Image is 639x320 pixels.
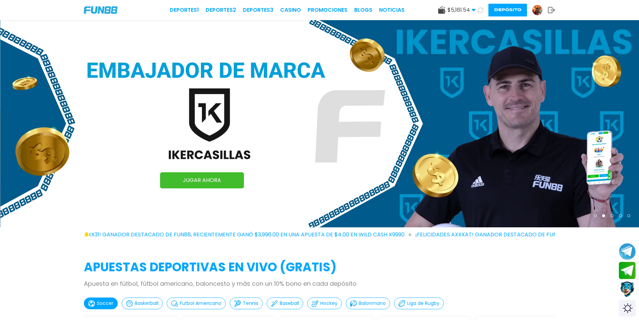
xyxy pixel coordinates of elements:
p: Apuesta en fútbol, fútbol americano, baloncesto y más con un 10% bono en cada depósito [84,279,555,288]
button: Join telegram [619,262,636,279]
button: Tennis [230,298,263,309]
a: BLOGS [354,6,372,14]
button: Contact customer service [619,281,636,298]
p: Balonmano [359,300,386,307]
a: Avatar [532,5,548,15]
button: Depósito [488,4,527,16]
button: Join telegram channel [619,243,636,260]
div: Switch theme [619,300,636,317]
a: Deportes1 [170,6,199,14]
button: Soccer [84,298,118,309]
span: $ 5,161.54 [447,6,476,14]
h2: APUESTAS DEPORTIVAS EN VIVO (gratis) [84,258,555,276]
img: Company Logo [84,6,117,14]
p: Soccer [97,300,113,307]
img: Avatar [532,5,542,15]
p: Tennis [243,300,258,307]
a: NOTICIAS [379,6,405,14]
button: Liga de Rugby [394,298,444,309]
span: ¡FELICIDADES exxxx31! GANADOR DESTACADO DE FUN88, RECIENTEMENTE GANÓ $3,996.00 EN UNA APUESTA DE ... [42,231,411,239]
a: JUGAR AHORA [160,172,244,188]
button: Basketball [122,298,163,309]
a: Promociones [308,6,348,14]
a: CASINO [280,6,301,14]
p: Basketball [135,300,158,307]
button: Futbol Americano [167,298,226,309]
button: Balonmano [346,298,390,309]
p: Hockey [320,300,337,307]
p: Futbol Americano [180,300,221,307]
button: Hockey [307,298,342,309]
a: Deportes2 [206,6,236,14]
a: Deportes3 [243,6,273,14]
p: Liga de Rugby [407,300,439,307]
p: Baseball [280,300,299,307]
button: Baseball [267,298,303,309]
